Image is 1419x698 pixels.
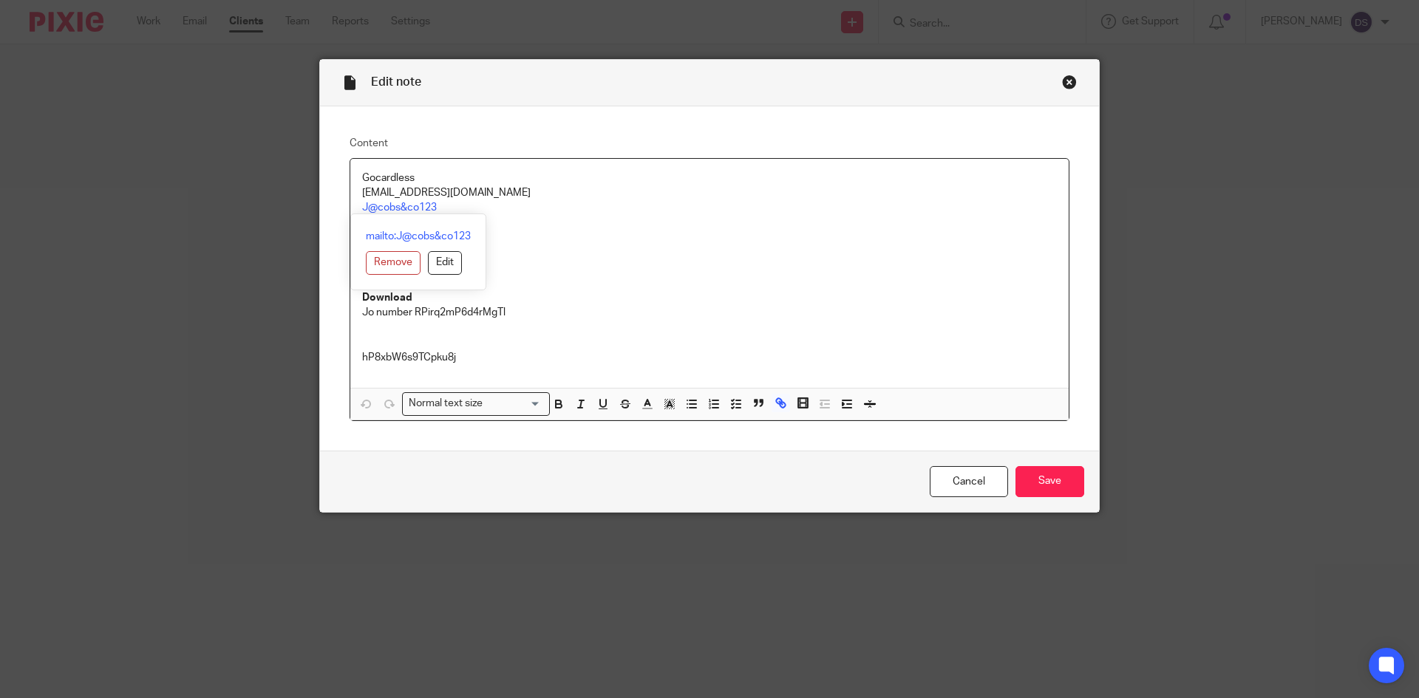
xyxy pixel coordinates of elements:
a: mailto:J@cobs&co123 [366,229,471,244]
strong: Download [362,292,412,303]
span: Normal text size [406,396,486,411]
p: hP8xbW6s9TCpku8j [362,350,1057,365]
input: Search for option [488,396,541,411]
p: [EMAIL_ADDRESS][DOMAIN_NAME] [362,185,1057,200]
p: Gocardless [362,171,1057,185]
p: Jo number RPirq2mP6d4rMgTl [362,305,1057,320]
div: Close this dialog window [1062,75,1077,89]
label: Content [350,136,1069,151]
p: recovery code [362,216,1057,230]
a: J@cobs&co123 [362,202,437,213]
a: Cancel [930,466,1008,498]
button: Remove [366,251,421,275]
p: eB1fso4o7gNnWpaW [362,230,1057,245]
span: Edit note [371,76,421,88]
div: Search for option [402,392,550,415]
p: WK0FZRw0Sg2yz1kq [362,260,1057,275]
button: Edit [428,251,462,275]
input: Save [1015,466,1084,498]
